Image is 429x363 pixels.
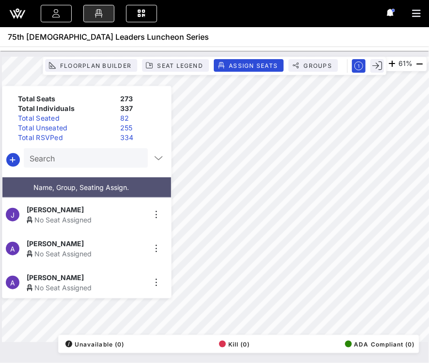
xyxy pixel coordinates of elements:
[27,205,84,215] span: [PERSON_NAME]
[65,341,72,347] div: /
[60,62,131,69] span: Floorplan Builder
[63,337,124,351] button: /Unavailable (0)
[14,123,116,133] div: Total Unseated
[303,62,332,69] span: Groups
[27,272,84,283] span: [PERSON_NAME]
[14,113,116,123] div: Total Seated
[33,183,129,191] span: Name, Group, Seating Assign.
[8,31,209,43] span: 75th [DEMOGRAPHIC_DATA] Leaders Luncheon Series
[345,341,415,348] span: ADA Compliant (0)
[116,113,167,123] div: 82
[27,215,146,225] div: No Seat Assigned
[45,59,137,72] button: Floorplan Builder
[116,104,167,113] div: 337
[27,249,146,259] div: No Seat Assigned
[14,133,116,142] div: Total RSVPed
[27,283,146,293] div: No Seat Assigned
[157,62,203,69] span: Seat Legend
[10,245,15,253] span: A
[142,59,209,72] button: Seat Legend
[288,59,338,72] button: Groups
[214,59,284,72] button: Assign Seats
[228,62,278,69] span: Assign Seats
[65,341,124,348] span: Unavailable (0)
[116,133,167,142] div: 334
[11,211,15,219] span: J
[116,123,167,133] div: 255
[10,279,15,287] span: A
[14,104,116,113] div: Total Individuals
[219,341,250,348] span: Kill (0)
[27,238,84,249] span: [PERSON_NAME]
[385,57,427,71] div: 61%
[116,94,167,104] div: 273
[14,94,116,104] div: Total Seats
[216,337,250,351] button: Kill (0)
[342,337,415,351] button: ADA Compliant (0)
